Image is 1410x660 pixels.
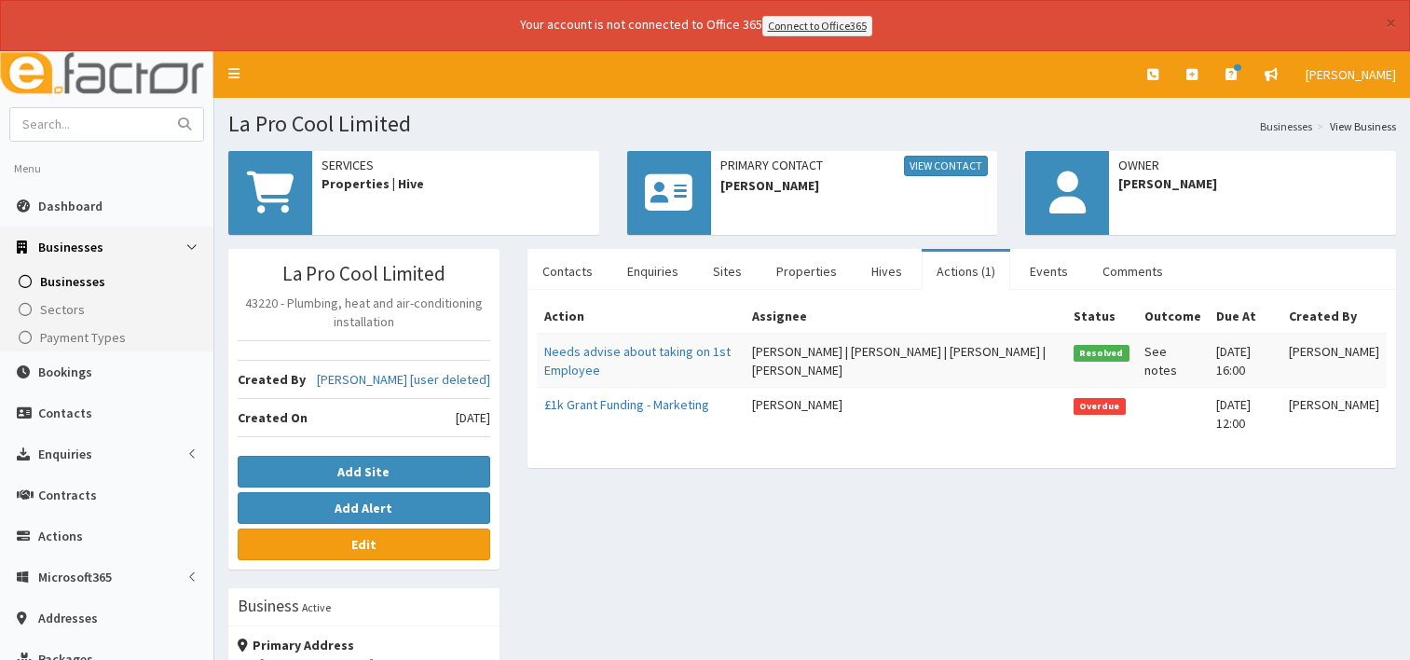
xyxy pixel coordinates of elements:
[238,492,490,524] button: Add Alert
[904,156,988,176] a: View Contact
[238,263,490,284] h3: La Pro Cool Limited
[5,323,213,351] a: Payment Types
[238,529,490,560] a: Edit
[1386,13,1396,33] button: ×
[40,273,105,290] span: Businesses
[38,569,112,585] span: Microsoft365
[5,268,213,296] a: Businesses
[1015,252,1083,291] a: Events
[1088,252,1178,291] a: Comments
[761,252,852,291] a: Properties
[745,387,1065,440] td: [PERSON_NAME]
[337,463,390,480] b: Add Site
[10,108,167,141] input: Search...
[1118,156,1387,174] span: Owner
[322,156,590,174] span: Services
[1074,345,1129,362] span: Resolved
[544,343,731,378] a: Needs advise about taking on 1st Employee
[1137,334,1210,388] td: See notes
[38,364,92,380] span: Bookings
[302,600,331,614] small: Active
[856,252,917,291] a: Hives
[745,334,1065,388] td: [PERSON_NAME] | [PERSON_NAME] | [PERSON_NAME] | [PERSON_NAME]
[38,487,97,503] span: Contracts
[1306,66,1396,83] span: [PERSON_NAME]
[1209,299,1281,334] th: Due At
[1209,334,1281,388] td: [DATE] 16:00
[238,409,308,426] b: Created On
[38,198,103,214] span: Dashboard
[698,252,757,291] a: Sites
[238,598,299,614] h3: Business
[151,15,1241,36] div: Your account is not connected to Office 365
[762,16,872,36] a: Connect to Office365
[1209,387,1281,440] td: [DATE] 12:00
[745,299,1065,334] th: Assignee
[456,408,490,427] span: [DATE]
[544,396,709,413] a: £1k Grant Funding - Marketing
[720,176,989,195] span: [PERSON_NAME]
[537,299,746,334] th: Action
[238,294,490,331] p: 43220 - Plumbing, heat and air-conditioning installation
[1312,118,1396,134] li: View Business
[1281,387,1387,440] td: [PERSON_NAME]
[238,371,306,388] b: Created By
[38,446,92,462] span: Enquiries
[527,252,608,291] a: Contacts
[1292,51,1410,98] a: [PERSON_NAME]
[720,156,989,176] span: Primary Contact
[38,405,92,421] span: Contacts
[1281,334,1387,388] td: [PERSON_NAME]
[322,174,590,193] span: Properties | Hive
[335,500,392,516] b: Add Alert
[40,329,126,346] span: Payment Types
[317,370,490,389] a: [PERSON_NAME] [user deleted]
[351,536,376,553] b: Edit
[40,301,85,318] span: Sectors
[38,239,103,255] span: Businesses
[1066,299,1137,334] th: Status
[5,296,213,323] a: Sectors
[1118,174,1387,193] span: [PERSON_NAME]
[1281,299,1387,334] th: Created By
[1260,118,1312,134] a: Businesses
[922,252,1010,291] a: Actions (1)
[228,112,1396,136] h1: La Pro Cool Limited
[38,610,98,626] span: Addresses
[1137,299,1210,334] th: Outcome
[1074,398,1126,415] span: Overdue
[38,528,83,544] span: Actions
[238,637,354,653] strong: Primary Address
[612,252,693,291] a: Enquiries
